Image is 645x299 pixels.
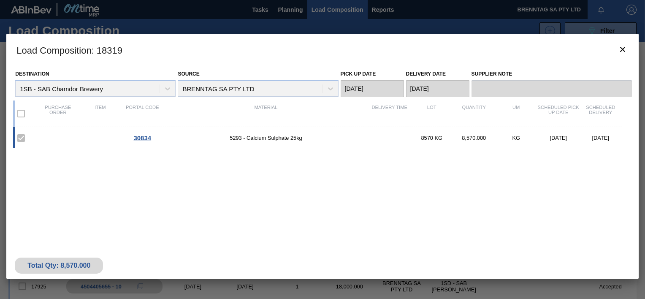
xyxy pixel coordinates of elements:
[411,105,453,122] div: Lot
[133,134,151,141] span: 30834
[537,135,580,141] div: [DATE]
[341,80,404,97] input: mm/dd/yyyy
[453,105,495,122] div: Quantity
[495,105,537,122] div: UM
[37,105,79,122] div: Purchase order
[15,71,49,77] label: Destination
[369,105,411,122] div: Delivery Time
[79,105,121,122] div: Item
[121,105,163,122] div: Portal code
[453,135,495,141] div: 8,570.000
[580,135,622,141] div: [DATE]
[406,71,446,77] label: Delivery Date
[121,134,163,141] div: Go to Order
[163,135,368,141] span: 5293 - Calcium Sulphate 25kg
[472,68,632,80] label: Supplier Note
[6,34,638,66] h3: Load Composition : 18319
[178,71,199,77] label: Source
[163,105,368,122] div: Material
[411,135,453,141] div: 8570 KG
[406,80,469,97] input: mm/dd/yyyy
[21,262,97,269] div: Total Qty: 8,570.000
[495,135,537,141] div: KG
[341,71,376,77] label: Pick up Date
[537,105,580,122] div: Scheduled Pick up Date
[580,105,622,122] div: Scheduled Delivery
